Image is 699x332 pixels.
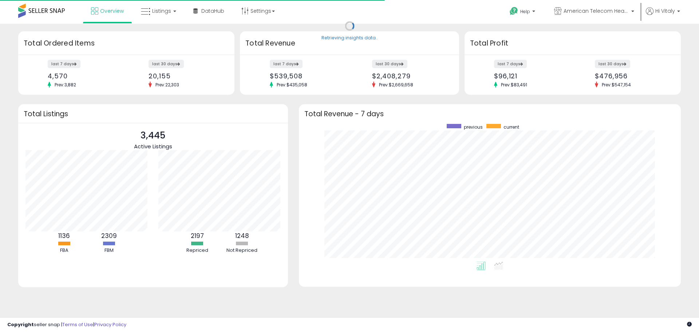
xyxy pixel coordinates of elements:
div: Not Repriced [220,247,264,254]
h3: Total Profit [470,38,675,48]
h3: Total Revenue - 7 days [304,111,675,117]
label: last 7 days [48,60,80,68]
div: FBM [87,247,131,254]
span: Hi Vitaly [655,7,675,15]
label: last 7 days [270,60,303,68]
p: 3,445 [134,129,172,142]
span: Listings [152,7,171,15]
b: 2197 [191,231,204,240]
span: Prev: 22,303 [152,82,183,88]
div: $2,408,279 [372,72,446,80]
span: Overview [100,7,124,15]
b: 1248 [235,231,249,240]
div: Repriced [175,247,219,254]
i: Get Help [509,7,518,16]
span: previous [464,124,483,130]
b: 2309 [101,231,117,240]
span: Prev: $83,491 [497,82,531,88]
div: $96,121 [494,72,567,80]
a: Terms of Use [62,321,93,328]
div: $539,508 [270,72,344,80]
a: Hi Vitaly [646,7,680,24]
label: last 30 days [149,60,184,68]
a: Privacy Policy [94,321,126,328]
label: last 7 days [494,60,527,68]
span: Help [520,8,530,15]
h3: Total Ordered Items [24,38,229,48]
strong: Copyright [7,321,34,328]
b: 1136 [58,231,70,240]
span: Prev: 3,882 [51,82,80,88]
span: Active Listings [134,142,172,150]
span: American Telecom Headquarters [564,7,629,15]
label: last 30 days [595,60,630,68]
h3: Total Listings [24,111,283,117]
div: FBA [42,247,86,254]
span: Prev: $435,058 [273,82,311,88]
div: Retrieving insights data.. [321,35,378,42]
div: 4,570 [48,72,121,80]
span: DataHub [201,7,224,15]
div: seller snap | | [7,321,126,328]
label: last 30 days [372,60,407,68]
span: Prev: $2,669,658 [375,82,417,88]
a: Help [504,1,542,24]
div: 20,155 [149,72,222,80]
h3: Total Revenue [245,38,454,48]
span: Prev: $547,154 [598,82,635,88]
span: current [503,124,519,130]
div: $476,956 [595,72,668,80]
